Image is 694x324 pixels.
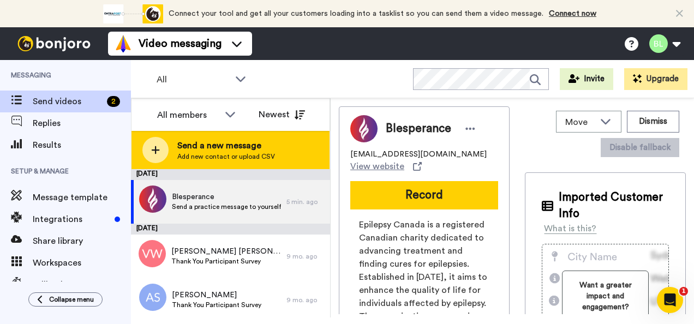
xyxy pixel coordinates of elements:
span: 1 [679,287,688,296]
span: Share library [33,235,131,248]
span: Workspaces [33,256,131,269]
button: Record [350,181,498,209]
span: Send a new message [177,139,275,152]
div: 9 mo. ago [286,296,325,304]
button: Disable fallback [601,138,679,157]
img: bj-logo-header-white.svg [13,36,95,51]
a: Connect now [549,10,596,17]
button: Upgrade [624,68,687,90]
span: [PERSON_NAME] [PERSON_NAME] [171,246,281,257]
span: Fallbacks [33,278,131,291]
span: All [157,73,230,86]
button: Dismiss [627,111,679,133]
a: View website [350,160,422,173]
span: View website [350,160,404,173]
div: [DATE] [131,224,330,235]
span: Add new contact or upload CSV [177,152,275,161]
iframe: Intercom live chat [657,287,683,313]
span: Thank You Participant Survey [171,257,281,266]
div: 9 mo. ago [286,252,325,261]
img: vm-color.svg [115,35,132,52]
span: Thank You Participant Survey [172,301,261,309]
img: vw.png [139,240,166,267]
div: 5 min. ago [286,197,325,206]
img: Image of Blesperance [350,115,378,142]
div: What is this? [544,222,596,235]
span: Video messaging [139,36,222,51]
span: Replies [33,117,131,130]
span: Move [565,116,595,129]
div: [DATE] [131,169,330,180]
div: 2 [107,96,120,107]
span: Results [33,139,131,152]
img: as.png [139,284,166,311]
span: Collapse menu [49,295,94,304]
span: [PERSON_NAME] [172,290,261,301]
span: Imported Customer Info [559,189,669,222]
span: Want a greater impact and engagement? [571,280,639,313]
span: Send a practice message to yourself [172,202,281,211]
button: Newest [250,104,313,125]
span: Send videos [33,95,103,108]
span: Message template [33,191,131,204]
div: animation [103,4,163,23]
div: All members [157,109,219,122]
span: Blesperance [386,121,451,137]
img: 5829e7ed-fffa-4f63-b49c-ca014a4399cb.jpg [139,185,166,213]
button: Invite [560,68,613,90]
span: Integrations [33,213,110,226]
span: [EMAIL_ADDRESS][DOMAIN_NAME] [350,149,487,160]
span: Blesperance [172,191,281,202]
span: Connect your tool and get all your customers loading into a tasklist so you can send them a video... [169,10,543,17]
button: Collapse menu [28,292,103,307]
